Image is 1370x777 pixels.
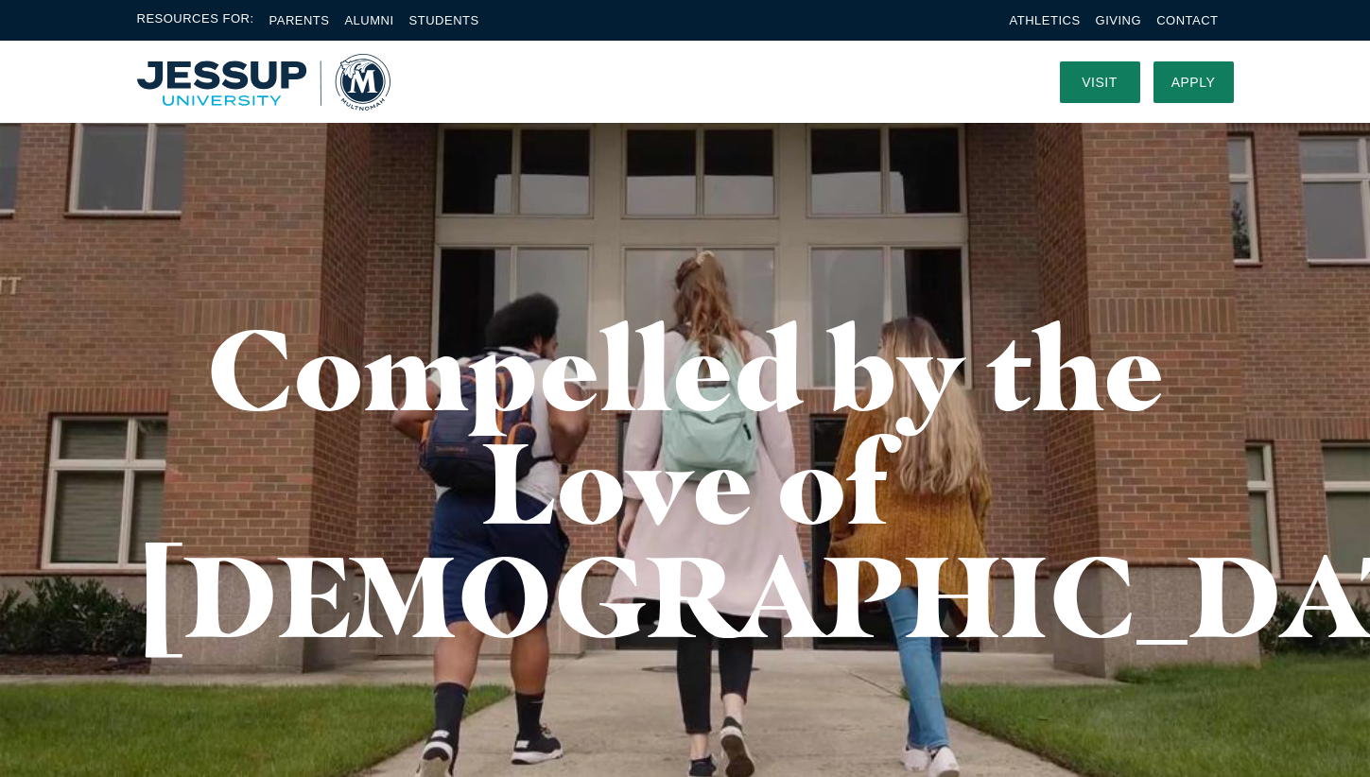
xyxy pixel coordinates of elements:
[1156,13,1218,27] a: Contact
[1153,61,1234,103] a: Apply
[1060,61,1140,103] a: Visit
[344,13,393,27] a: Alumni
[137,312,1234,652] h1: Compelled by the Love of [DEMOGRAPHIC_DATA]
[137,9,254,31] span: Resources For:
[1010,13,1081,27] a: Athletics
[409,13,479,27] a: Students
[269,13,330,27] a: Parents
[137,54,390,111] a: Home
[1096,13,1142,27] a: Giving
[137,54,390,111] img: Multnomah University Logo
